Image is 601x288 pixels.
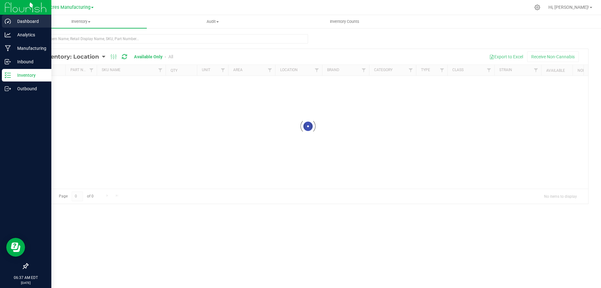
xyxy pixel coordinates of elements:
[11,31,49,39] p: Analytics
[11,18,49,25] p: Dashboard
[34,5,90,10] span: Green Acres Manufacturing
[5,18,11,24] inline-svg: Dashboard
[147,15,279,28] a: Audit
[321,19,368,24] span: Inventory Counts
[5,72,11,78] inline-svg: Inventory
[3,275,49,280] p: 06:37 AM EDT
[5,59,11,65] inline-svg: Inbound
[3,280,49,285] p: [DATE]
[147,19,278,24] span: Audit
[11,85,49,92] p: Outbound
[11,71,49,79] p: Inventory
[533,4,541,10] div: Manage settings
[11,45,49,52] p: Manufacturing
[5,45,11,51] inline-svg: Manufacturing
[5,32,11,38] inline-svg: Analytics
[548,5,589,10] span: Hi, [PERSON_NAME]!
[6,238,25,257] iframe: Resource center
[28,34,308,44] input: Search Item Name, Retail Display Name, SKU, Part Number...
[15,15,147,28] a: Inventory
[15,19,147,24] span: Inventory
[279,15,410,28] a: Inventory Counts
[11,58,49,65] p: Inbound
[5,86,11,92] inline-svg: Outbound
